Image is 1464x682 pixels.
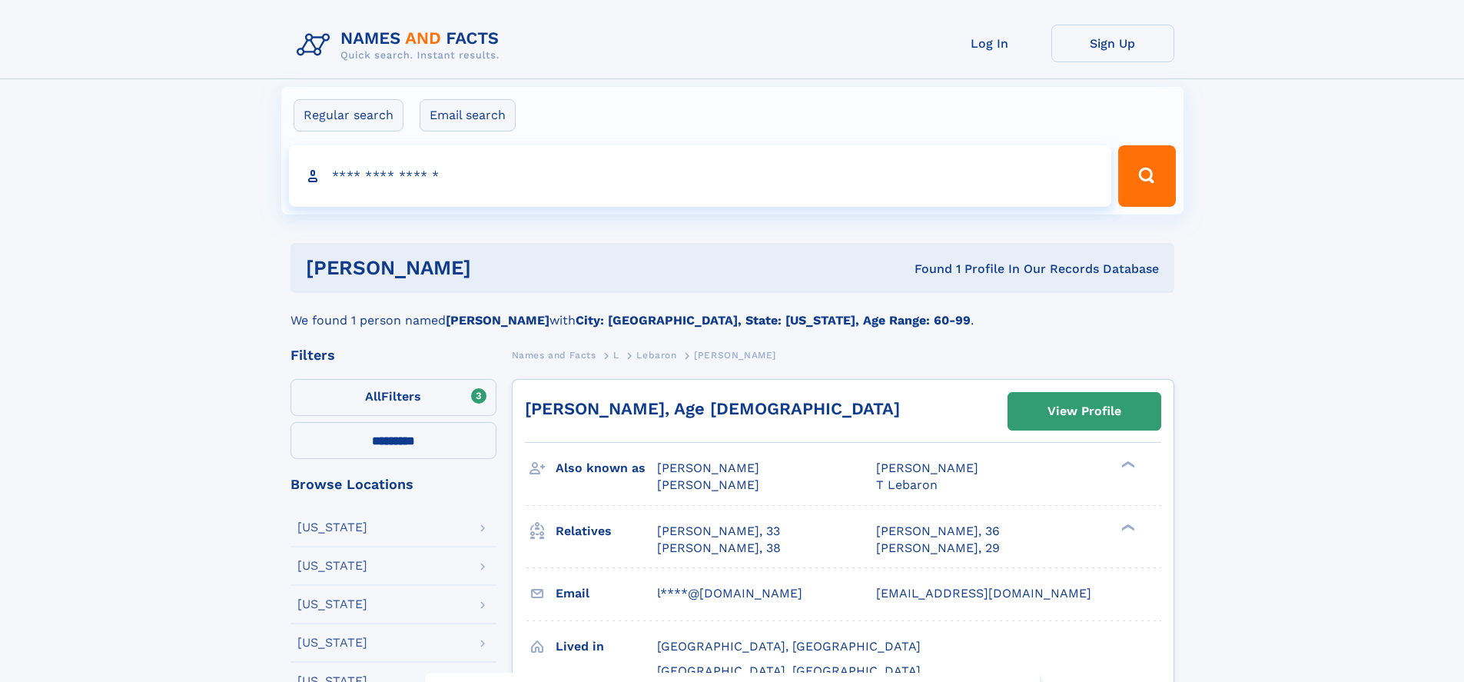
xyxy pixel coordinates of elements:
[290,477,496,491] div: Browse Locations
[613,345,619,364] a: L
[556,581,657,607] h3: Email
[1047,394,1121,429] div: View Profile
[297,521,367,534] div: [US_STATE]
[876,461,978,475] span: [PERSON_NAME]
[306,258,693,278] h1: [PERSON_NAME]
[694,350,776,361] span: [PERSON_NAME]
[576,313,971,328] b: City: [GEOGRAPHIC_DATA], State: [US_STATE], Age Range: 60-99
[365,389,381,404] span: All
[512,345,596,364] a: Names and Facts
[657,639,921,654] span: [GEOGRAPHIC_DATA], [GEOGRAPHIC_DATA]
[876,586,1091,600] span: [EMAIL_ADDRESS][DOMAIN_NAME]
[525,399,900,418] a: [PERSON_NAME], Age [DEMOGRAPHIC_DATA]
[657,523,780,540] a: [PERSON_NAME], 33
[556,455,657,481] h3: Also known as
[657,461,759,475] span: [PERSON_NAME]
[692,261,1159,278] div: Found 1 Profile In Our Records Database
[294,99,403,131] label: Regular search
[636,350,676,361] span: Lebaron
[290,293,1174,330] div: We found 1 person named with .
[1008,393,1160,430] a: View Profile
[290,348,496,362] div: Filters
[556,518,657,544] h3: Relatives
[420,99,516,131] label: Email search
[297,637,367,649] div: [US_STATE]
[876,477,938,492] span: T Lebaron
[1117,522,1136,532] div: ❯
[290,25,512,66] img: Logo Names and Facts
[876,540,1000,557] a: [PERSON_NAME], 29
[289,145,1112,207] input: search input
[613,350,619,361] span: L
[297,598,367,610] div: [US_STATE]
[556,634,657,660] h3: Lived in
[928,25,1051,62] a: Log In
[290,379,496,416] label: Filters
[1051,25,1174,62] a: Sign Up
[876,523,1000,540] a: [PERSON_NAME], 36
[1118,145,1175,207] button: Search Button
[657,664,921,678] span: [GEOGRAPHIC_DATA], [GEOGRAPHIC_DATA]
[636,345,676,364] a: Lebaron
[657,477,759,492] span: [PERSON_NAME]
[297,560,367,572] div: [US_STATE]
[657,540,781,557] a: [PERSON_NAME], 38
[446,313,549,328] b: [PERSON_NAME]
[1117,460,1136,470] div: ❯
